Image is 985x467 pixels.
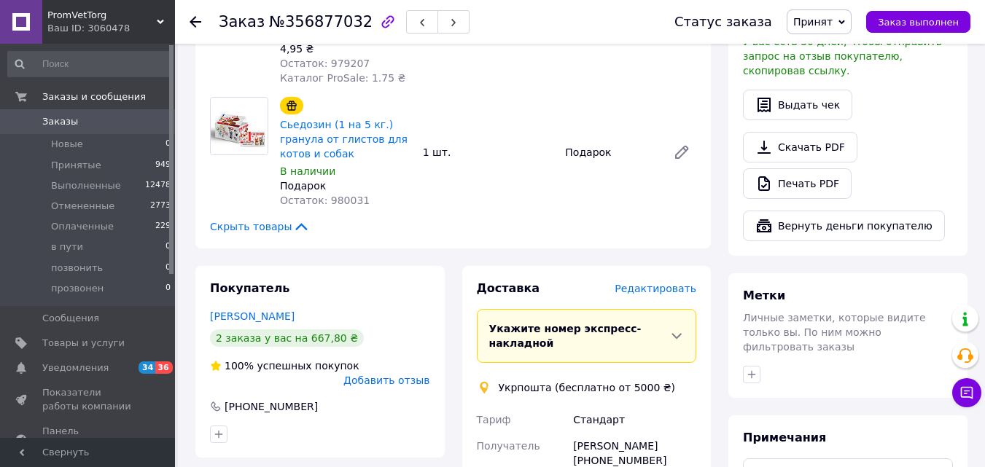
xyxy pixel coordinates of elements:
[51,240,83,254] span: в пути
[667,138,696,167] a: Редактировать
[343,374,429,386] span: Добавить отзыв
[219,13,265,31] span: Заказ
[210,329,364,347] div: 2 заказа у вас на 667,80 ₴
[952,378,981,407] button: Чат с покупателем
[210,310,295,322] a: [PERSON_NAME]
[417,142,560,162] div: 1 шт.
[223,399,319,414] div: [PHONE_NUMBER]
[42,386,135,412] span: Показатели работы компании
[280,72,405,84] span: Каталог ProSale: 1.75 ₴
[210,358,359,373] div: успешных покупок
[210,281,289,295] span: Покупатель
[42,337,125,350] span: Товары и услуги
[743,431,826,444] span: Примечания
[42,115,78,128] span: Заказы
[477,281,540,295] span: Доставка
[51,179,121,192] span: Выполненные
[280,119,408,160] a: Сьедозин (1 на 5 кг.) гранула от глистов для котов и собак
[155,220,171,233] span: 229
[42,90,146,103] span: Заказы и сообщения
[570,407,699,433] div: Стандарт
[269,13,373,31] span: №356877032
[280,165,335,177] span: В наличии
[51,262,103,275] span: позвонить
[47,9,157,22] span: PromVetTorg
[559,142,661,162] div: Подарок
[145,179,171,192] span: 12478
[674,15,772,29] div: Статус заказа
[477,440,540,452] span: Получатель
[155,159,171,172] span: 949
[743,289,785,302] span: Метки
[280,42,411,56] div: 4,95 ₴
[743,90,852,120] button: Выдать чек
[793,16,833,28] span: Принят
[225,360,254,372] span: 100%
[743,211,945,241] button: Вернуть деньги покупателю
[139,361,155,374] span: 34
[190,15,201,29] div: Вернуться назад
[42,361,109,374] span: Уведомления
[51,159,101,172] span: Принятые
[280,178,411,193] div: Подарок
[166,240,171,254] span: 0
[150,200,171,213] span: 2773
[615,283,696,294] span: Редактировать
[166,262,171,275] span: 0
[155,361,172,374] span: 36
[477,414,511,425] span: Тариф
[495,380,680,395] div: Укрпошта (бесплатно от 5000 ₴)
[166,282,171,295] span: 0
[42,425,135,451] span: Панель управления
[211,98,268,154] img: Сьедозин (1 на 5 кг.) гранула от глистов для котов и собак
[7,51,172,77] input: Поиск
[47,22,175,35] div: Ваш ID: 3060478
[210,219,310,234] span: Скрыть товары
[743,168,852,199] a: Печать PDF
[280,195,370,206] span: Остаток: 980031
[280,58,370,69] span: Остаток: 979207
[489,323,642,349] span: Укажите номер экспресс-накладной
[51,220,114,233] span: Оплаченные
[42,312,99,325] span: Сообщения
[866,11,970,33] button: Заказ выполнен
[166,138,171,151] span: 0
[743,132,857,162] a: Скачать PDF
[51,200,114,213] span: Отмененные
[51,138,83,151] span: Новые
[743,312,926,353] span: Личные заметки, которые видите только вы. По ним можно фильтровать заказы
[51,282,104,295] span: прозвонен
[743,36,942,76] span: У вас есть 30 дней, чтобы отправить запрос на отзыв покупателю, скопировав ссылку.
[878,17,959,28] span: Заказ выполнен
